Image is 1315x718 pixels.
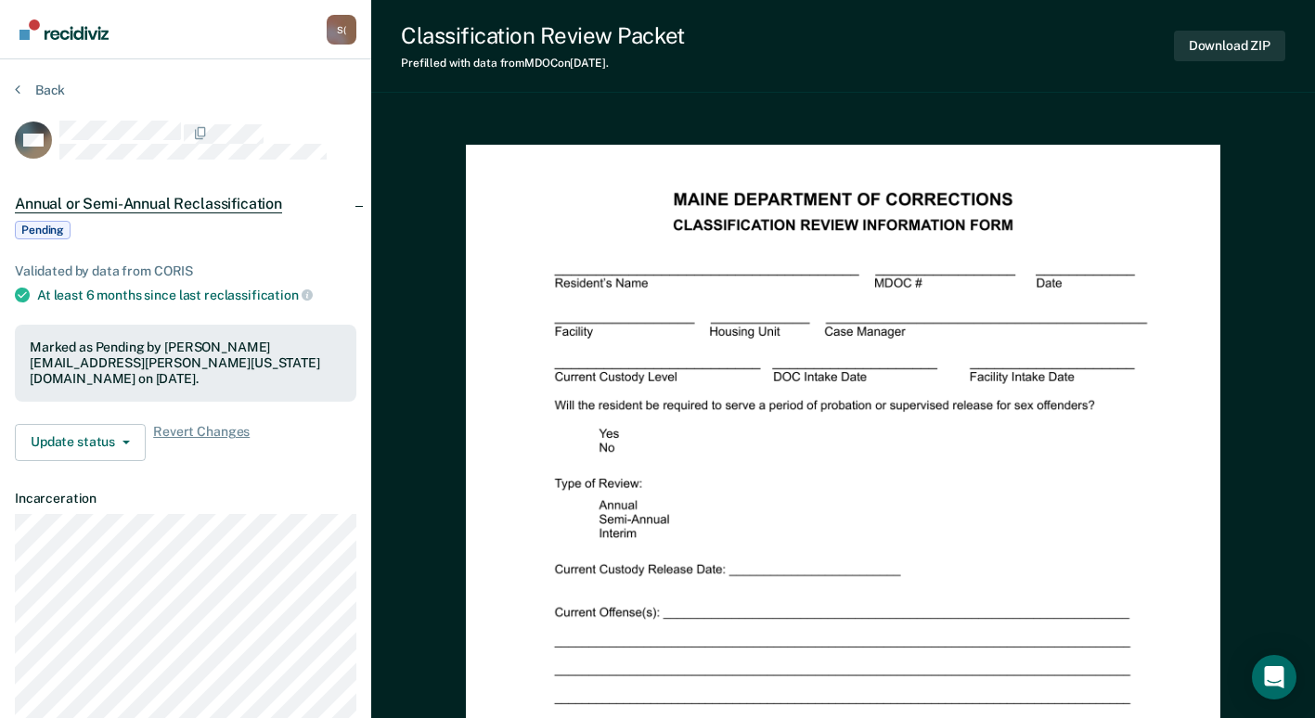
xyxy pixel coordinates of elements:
[327,15,356,45] div: S (
[30,340,342,386] div: Marked as Pending by [PERSON_NAME][EMAIL_ADDRESS][PERSON_NAME][US_STATE][DOMAIN_NAME] on [DATE].
[15,263,356,279] div: Validated by data from CORIS
[15,221,71,239] span: Pending
[1252,655,1296,699] div: Open Intercom Messenger
[1174,31,1285,61] button: Download ZIP
[15,82,65,98] button: Back
[15,424,146,461] button: Update status
[15,195,282,213] span: Annual or Semi-Annual Reclassification
[153,424,250,461] span: Revert Changes
[37,287,356,303] div: At least 6 months since last
[19,19,109,40] img: Recidiviz
[204,288,313,302] span: reclassification
[15,491,356,506] dt: Incarceration
[327,15,356,45] button: Profile dropdown button
[401,22,685,49] div: Classification Review Packet
[401,57,685,70] div: Prefilled with data from MDOC on [DATE] .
